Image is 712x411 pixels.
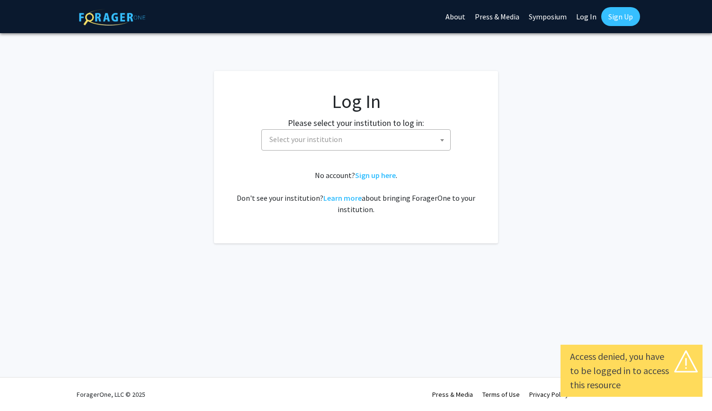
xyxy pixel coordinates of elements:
[77,378,145,411] div: ForagerOne, LLC © 2025
[288,116,424,129] label: Please select your institution to log in:
[355,170,396,180] a: Sign up here
[233,90,479,113] h1: Log In
[233,170,479,215] div: No account? . Don't see your institution? about bringing ForagerOne to your institution.
[482,390,520,399] a: Terms of Use
[601,7,640,26] a: Sign Up
[323,193,362,203] a: Learn more about bringing ForagerOne to your institution
[432,390,473,399] a: Press & Media
[269,134,342,144] span: Select your institution
[261,129,451,151] span: Select your institution
[266,130,450,149] span: Select your institution
[79,9,145,26] img: ForagerOne Logo
[529,390,569,399] a: Privacy Policy
[570,349,693,392] div: Access denied, you have to be logged in to access this resource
